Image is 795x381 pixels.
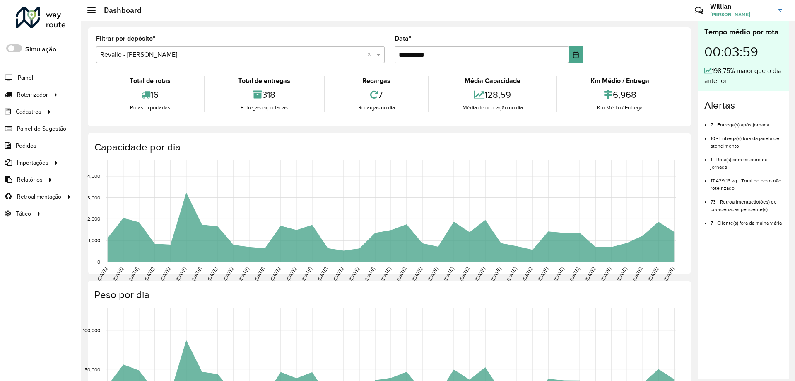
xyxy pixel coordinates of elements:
[269,266,281,282] text: [DATE]
[490,266,502,282] text: [DATE]
[711,213,782,227] li: 7 - Cliente(s) fora da malha viária
[379,266,391,282] text: [DATE]
[553,266,565,282] text: [DATE]
[89,238,100,243] text: 1,000
[663,266,675,282] text: [DATE]
[25,44,56,54] label: Simulação
[569,46,583,63] button: Choose Date
[18,73,33,82] span: Painel
[96,266,108,282] text: [DATE]
[367,50,374,60] span: Clear all
[537,266,549,282] text: [DATE]
[704,38,782,66] div: 00:03:59
[364,266,376,282] text: [DATE]
[17,175,43,184] span: Relatórios
[474,266,486,282] text: [DATE]
[96,34,155,44] label: Filtrar por depósito
[711,192,782,213] li: 73 - Retroalimentação(ões) de coordenadas pendente(s)
[96,6,142,15] h2: Dashboard
[431,76,554,86] div: Média Capacidade
[631,266,643,282] text: [DATE]
[128,266,140,282] text: [DATE]
[711,115,782,129] li: 7 - Entrega(s) após jornada
[94,289,683,301] h4: Peso por dia
[207,76,321,86] div: Total de entregas
[506,266,518,282] text: [DATE]
[559,104,681,112] div: Km Médio / Entrega
[443,266,455,282] text: [DATE]
[327,76,426,86] div: Recargas
[17,90,48,99] span: Roteirizador
[143,266,155,282] text: [DATE]
[190,266,202,282] text: [DATE]
[98,104,202,112] div: Rotas exportadas
[97,259,100,265] text: 0
[521,266,533,282] text: [DATE]
[84,367,100,373] text: 50,000
[207,104,321,112] div: Entregas exportadas
[285,266,297,282] text: [DATE]
[16,107,41,116] span: Cadastros
[647,266,659,282] text: [DATE]
[301,266,313,282] text: [DATE]
[710,11,772,18] span: [PERSON_NAME]
[600,266,612,282] text: [DATE]
[98,86,202,104] div: 16
[17,192,61,201] span: Retroalimentação
[207,86,321,104] div: 318
[431,104,554,112] div: Média de ocupação no dia
[559,76,681,86] div: Km Médio / Entrega
[159,266,171,282] text: [DATE]
[87,216,100,222] text: 2,000
[559,86,681,104] div: 6,968
[175,266,187,282] text: [DATE]
[16,209,31,218] span: Tático
[253,266,265,282] text: [DATE]
[584,266,596,282] text: [DATE]
[238,266,250,282] text: [DATE]
[711,171,782,192] li: 17.439,16 kg - Total de peso não roteirizado
[616,266,628,282] text: [DATE]
[17,158,48,167] span: Importações
[395,266,407,282] text: [DATE]
[458,266,470,282] text: [DATE]
[206,266,218,282] text: [DATE]
[327,86,426,104] div: 7
[704,27,782,38] div: Tempo médio por rota
[332,266,344,282] text: [DATE]
[427,266,439,282] text: [DATE]
[569,266,581,282] text: [DATE]
[87,173,100,179] text: 4,000
[704,66,782,86] div: 198,75% maior que o dia anterior
[112,266,124,282] text: [DATE]
[348,266,360,282] text: [DATE]
[83,328,100,333] text: 100,000
[316,266,328,282] text: [DATE]
[711,129,782,150] li: 10 - Entrega(s) fora da janela de atendimento
[395,34,411,44] label: Data
[411,266,423,282] text: [DATE]
[711,150,782,171] li: 1 - Rota(s) com estouro de jornada
[327,104,426,112] div: Recargas no dia
[98,76,202,86] div: Total de rotas
[222,266,234,282] text: [DATE]
[16,141,36,150] span: Pedidos
[17,124,66,133] span: Painel de Sugestão
[87,195,100,200] text: 3,000
[710,2,772,10] h3: Willian
[431,86,554,104] div: 128,59
[94,141,683,153] h4: Capacidade por dia
[704,99,782,112] h4: Alertas
[690,2,708,19] a: Contato Rápido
